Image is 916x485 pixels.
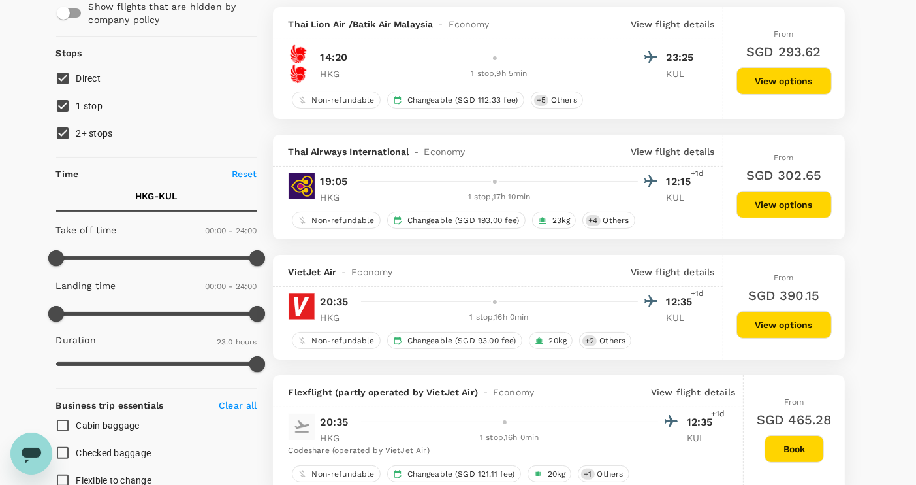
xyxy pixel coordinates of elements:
span: + 5 [534,95,548,106]
p: HKG [321,311,353,324]
span: Others [594,335,631,346]
p: 12:35 [687,414,719,430]
span: Economy [449,18,490,31]
h6: SGD 293.62 [746,41,821,62]
span: Others [598,215,635,226]
span: - [478,386,493,399]
div: +5Others [531,92,583,109]
img: TG [289,173,315,199]
p: Landing time [56,279,116,292]
h6: SGD 302.65 [746,165,822,186]
p: KUL [667,67,699,80]
div: 20kg [528,465,572,482]
span: Non-refundable [307,335,380,346]
p: 19:05 [321,174,348,190]
span: Direct [76,73,101,84]
p: Clear all [219,399,257,412]
span: Checked baggage [76,448,151,458]
span: From [784,397,804,407]
p: 20:35 [321,294,349,310]
span: 2+ stops [76,128,113,139]
span: - [433,18,448,31]
span: - [409,145,424,158]
div: Changeable (SGD 193.00 fee) [387,212,526,229]
span: 23.0 hours [217,337,257,346]
span: +1d [691,167,704,180]
span: VietJet Air [289,265,337,278]
span: Flexflight (partly operated by VietJet Air) [289,386,478,399]
div: Changeable (SGD 112.33 fee) [387,92,524,109]
span: 23kg [547,215,576,226]
img: W2 [289,414,315,440]
p: View flight details [631,265,715,278]
h6: SGD 390.15 [748,285,820,306]
div: +1Others [578,465,629,482]
span: Cabin baggage [76,420,140,431]
p: HKG [321,67,353,80]
span: Others [592,469,629,480]
div: Codeshare (operated by VietJet Air) [289,444,720,458]
span: + 2 [582,335,597,346]
p: HKG [321,191,353,204]
span: 00:00 - 24:00 [205,226,257,235]
p: 23:25 [667,50,699,65]
div: Non-refundable [292,332,381,349]
div: 1 stop , 17h 10min [361,191,638,204]
span: Non-refundable [307,215,380,226]
button: View options [736,191,832,218]
span: 20kg [543,469,571,480]
p: HKG [321,431,353,444]
div: 1 stop , 16h 0min [361,311,638,324]
span: Economy [351,265,392,278]
strong: Stops [56,48,82,58]
p: 14:20 [321,50,348,65]
div: 23kg [532,212,576,229]
span: Economy [493,386,534,399]
p: 12:15 [667,174,699,190]
button: Book [765,435,824,463]
div: 1 stop , 9h 5min [361,67,638,80]
div: 1 stop , 16h 0min [361,431,659,444]
p: View flight details [651,386,735,399]
p: KUL [667,311,699,324]
span: + 1 [581,469,594,480]
p: Duration [56,333,96,346]
span: From [774,273,794,282]
p: Reset [232,167,257,180]
span: Changeable (SGD 112.33 fee) [402,95,524,106]
span: +1d [691,288,704,301]
p: Take off time [56,224,117,237]
span: Thai Lion Air / Batik Air Malaysia [289,18,434,31]
span: 00:00 - 24:00 [205,282,257,291]
div: Changeable (SGD 121.11 fee) [387,465,521,482]
p: KUL [667,191,699,204]
span: Changeable (SGD 193.00 fee) [402,215,525,226]
p: HKG - KUL [136,190,178,203]
div: Non-refundable [292,212,381,229]
strong: Business trip essentials [56,400,164,410]
div: Non-refundable [292,465,381,482]
div: +2Others [579,332,631,349]
p: 12:35 [667,294,699,310]
img: OD [289,64,308,84]
span: + 4 [586,215,600,226]
span: From [774,29,794,39]
button: View options [736,311,832,339]
span: From [774,153,794,162]
span: Thai Airways International [289,145,409,158]
div: 20kg [529,332,573,349]
button: View options [736,67,832,95]
img: SL [289,44,308,64]
span: Others [546,95,582,106]
div: Non-refundable [292,92,381,109]
span: Non-refundable [307,95,380,106]
img: VJ [289,293,315,320]
div: +4Others [582,212,635,229]
h6: SGD 465.28 [757,409,832,430]
span: Changeable (SGD 121.11 fee) [402,469,520,480]
span: Economy [424,145,466,158]
span: 20kg [544,335,573,346]
p: 20:35 [321,414,349,430]
span: Non-refundable [307,469,380,480]
div: Changeable (SGD 93.00 fee) [387,332,522,349]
